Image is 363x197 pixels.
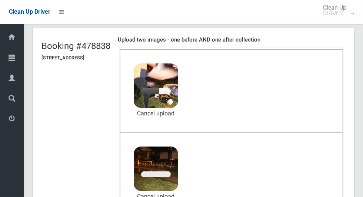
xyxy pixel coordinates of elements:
h2: Booking #478838 [41,41,110,51]
a: Cancel upload [134,108,178,119]
small: DRIVER [323,10,346,16]
h5: [STREET_ADDRESS] [41,55,110,60]
a: Clean Up Driver [9,6,50,17]
span: Clean Up [319,5,354,16]
h4: Upload two images - one before AND one after collection [118,37,345,43]
span: Clean Up Driver [9,8,50,15]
